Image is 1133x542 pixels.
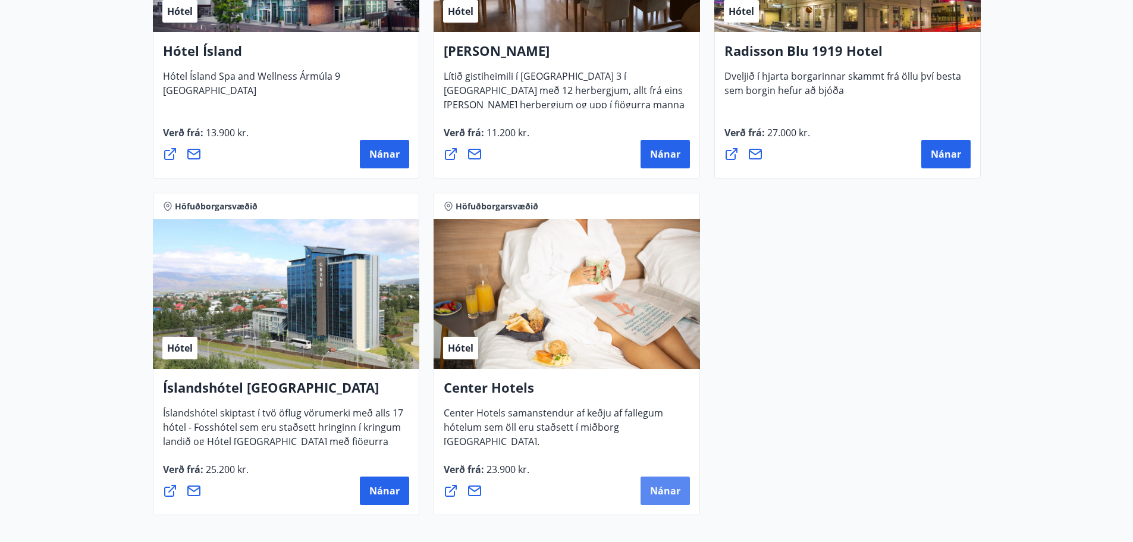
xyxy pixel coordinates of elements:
span: Íslandshótel skiptast í tvö öflug vörumerki með alls 17 hótel - Fosshótel sem eru staðsett hringi... [163,406,403,472]
span: Hótel [729,5,754,18]
h4: Center Hotels [444,378,690,406]
span: Dveljið í hjarta borgarinnar skammt frá öllu því besta sem borgin hefur að bjóða [724,70,961,106]
h4: [PERSON_NAME] [444,42,690,69]
h4: Hótel Ísland [163,42,409,69]
span: Nánar [369,148,400,161]
button: Nánar [921,140,971,168]
span: 11.200 kr. [484,126,529,139]
span: 23.900 kr. [484,463,529,476]
span: Verð frá : [444,463,529,485]
span: Hótel [167,342,193,355]
span: Nánar [931,148,961,161]
span: Nánar [650,148,680,161]
button: Nánar [360,477,409,505]
span: Hótel Ísland Spa and Wellness Ármúla 9 [GEOGRAPHIC_DATA] [163,70,340,106]
span: Verð frá : [444,126,529,149]
span: Center Hotels samanstendur af keðju af fallegum hótelum sem öll eru staðsett í miðborg [GEOGRAPHI... [444,406,663,458]
h4: Radisson Blu 1919 Hotel [724,42,971,69]
span: Verð frá : [163,126,249,149]
button: Nánar [641,140,690,168]
span: Hótel [448,342,473,355]
span: Lítið gistiheimili í [GEOGRAPHIC_DATA] 3 í [GEOGRAPHIC_DATA] með 12 herbergjum, allt frá eins [PE... [444,70,685,135]
button: Nánar [360,140,409,168]
span: 27.000 kr. [765,126,810,139]
span: Verð frá : [724,126,810,149]
span: Verð frá : [163,463,249,485]
span: Nánar [369,484,400,497]
span: 13.900 kr. [203,126,249,139]
span: Hótel [448,5,473,18]
span: Höfuðborgarsvæðið [456,200,538,212]
span: Nánar [650,484,680,497]
span: Hótel [167,5,193,18]
h4: Íslandshótel [GEOGRAPHIC_DATA] [163,378,409,406]
button: Nánar [641,477,690,505]
span: Höfuðborgarsvæðið [175,200,258,212]
span: 25.200 kr. [203,463,249,476]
